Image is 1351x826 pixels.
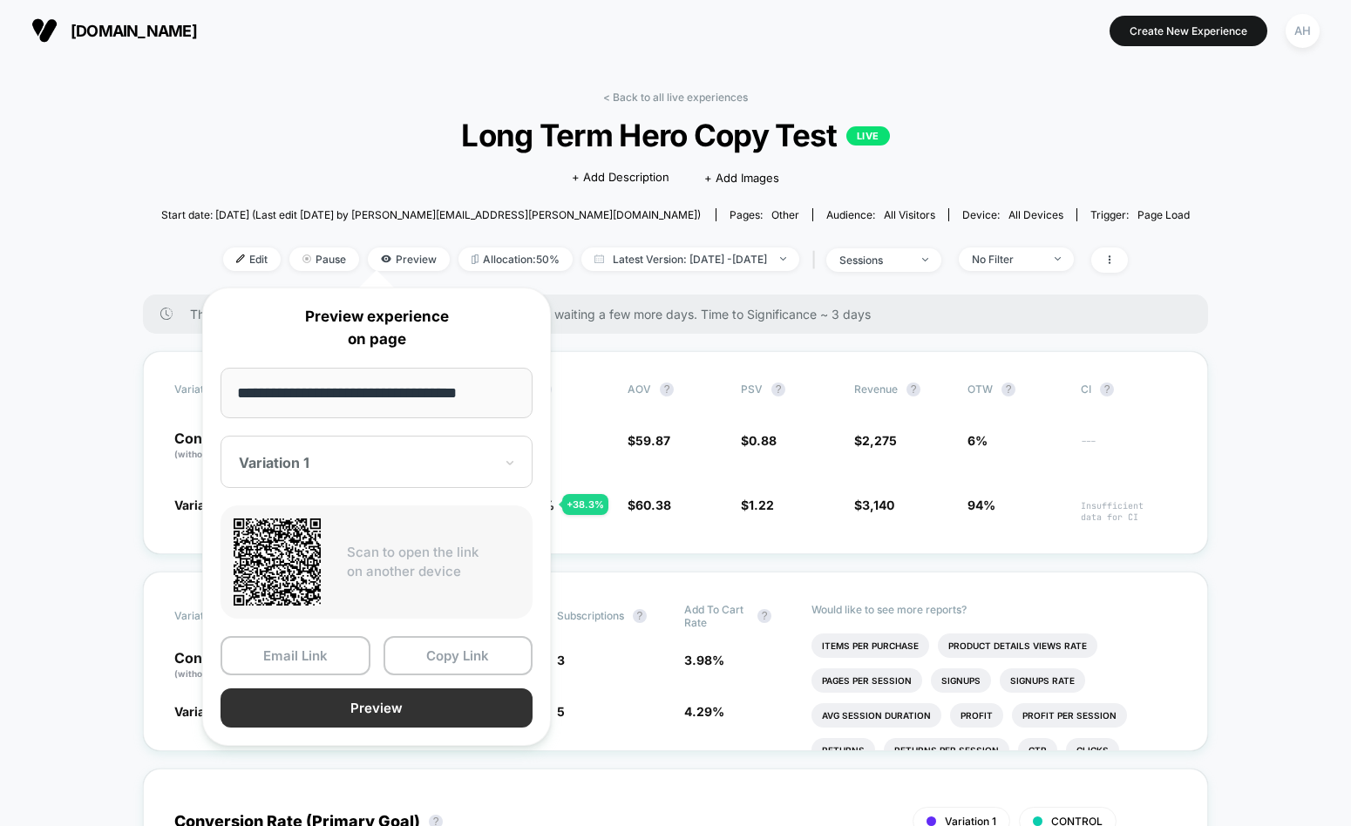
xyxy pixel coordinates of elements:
div: Audience: [826,208,935,221]
button: ? [771,383,785,396]
span: Allocation: 50% [458,247,573,271]
span: PSV [741,383,763,396]
img: Visually logo [31,17,58,44]
p: Preview experience on page [221,306,533,350]
span: $ [628,498,671,512]
span: CI [1081,383,1177,396]
div: Trigger: [1090,208,1190,221]
span: (without changes) [174,668,253,679]
button: Copy Link [384,636,533,675]
span: $ [854,498,894,512]
li: Profit Per Session [1012,703,1127,728]
span: | [808,247,826,273]
span: Subscriptions [557,609,624,622]
span: Pause [289,247,359,271]
span: [DOMAIN_NAME] [71,22,197,40]
li: Profit [950,703,1003,728]
span: 94% [967,498,995,512]
div: No Filter [972,253,1042,266]
button: AH [1280,13,1325,49]
span: all devices [1008,208,1063,221]
span: AOV [628,383,651,396]
p: LIVE [846,126,890,146]
button: ? [906,383,920,396]
div: Pages: [730,208,799,221]
img: end [1055,257,1061,261]
li: Pages Per Session [811,668,922,693]
span: Page Load [1137,208,1190,221]
img: end [780,257,786,261]
button: ? [1100,383,1114,396]
button: Email Link [221,636,370,675]
li: Avg Session Duration [811,703,941,728]
span: Insufficient data for CI [1081,500,1177,523]
span: $ [741,498,774,512]
button: [DOMAIN_NAME] [26,17,202,44]
span: Latest Version: [DATE] - [DATE] [581,247,799,271]
span: Variation 1 [174,704,236,719]
span: --- [1081,436,1177,461]
span: 6% [967,433,988,448]
span: 59.87 [635,433,670,448]
button: ? [660,383,674,396]
span: Preview [368,247,450,271]
img: end [922,258,928,261]
li: Product Details Views Rate [938,633,1097,658]
img: rebalance [472,254,479,264]
div: sessions [839,254,909,267]
div: + 38.3 % [562,494,608,515]
li: Returns Per Session [884,738,1009,762]
span: 0.88 [749,433,777,448]
span: 4.29 % [684,704,724,719]
li: Signups Rate [1000,668,1085,693]
span: Add To Cart Rate [684,603,749,629]
img: end [302,254,311,263]
button: ? [633,609,647,623]
img: edit [236,254,245,263]
button: Create New Experience [1110,16,1267,46]
span: 60.38 [635,498,671,512]
li: Signups [931,668,991,693]
span: 2,275 [862,433,897,448]
span: 3.98 % [684,653,724,667]
p: Would like to see more reports? [811,603,1177,616]
span: Variation [174,383,270,396]
button: ? [757,609,771,623]
span: Variation 1 [174,498,236,512]
span: Edit [223,247,281,271]
span: (without changes) [174,449,253,459]
span: + Add Description [572,169,669,186]
img: calendar [594,254,604,263]
span: Long Term Hero Copy Test [213,117,1138,153]
span: 3,140 [862,498,894,512]
li: Clicks [1066,738,1119,762]
span: Revenue [854,383,898,396]
span: Device: [948,208,1076,221]
span: $ [854,433,897,448]
span: All Visitors [884,208,935,221]
span: 1.22 [749,498,774,512]
button: Preview [221,688,533,728]
a: < Back to all live experiences [603,91,748,104]
p: Scan to open the link on another device [347,543,519,582]
span: OTW [967,383,1063,396]
button: ? [1001,383,1015,396]
span: + Add Images [704,171,779,185]
p: Control [174,431,270,461]
span: Start date: [DATE] (Last edit [DATE] by [PERSON_NAME][EMAIL_ADDRESS][PERSON_NAME][DOMAIN_NAME]) [161,208,701,221]
div: AH [1286,14,1320,48]
span: $ [628,433,670,448]
span: $ [741,433,777,448]
span: Variation [174,603,270,629]
span: There are still no statistically significant results. We recommend waiting a few more days . Time... [190,307,1173,322]
li: Ctr [1018,738,1057,762]
span: other [771,208,799,221]
li: Returns [811,738,875,762]
p: Control [174,651,284,680]
li: Items Per Purchase [811,633,929,658]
